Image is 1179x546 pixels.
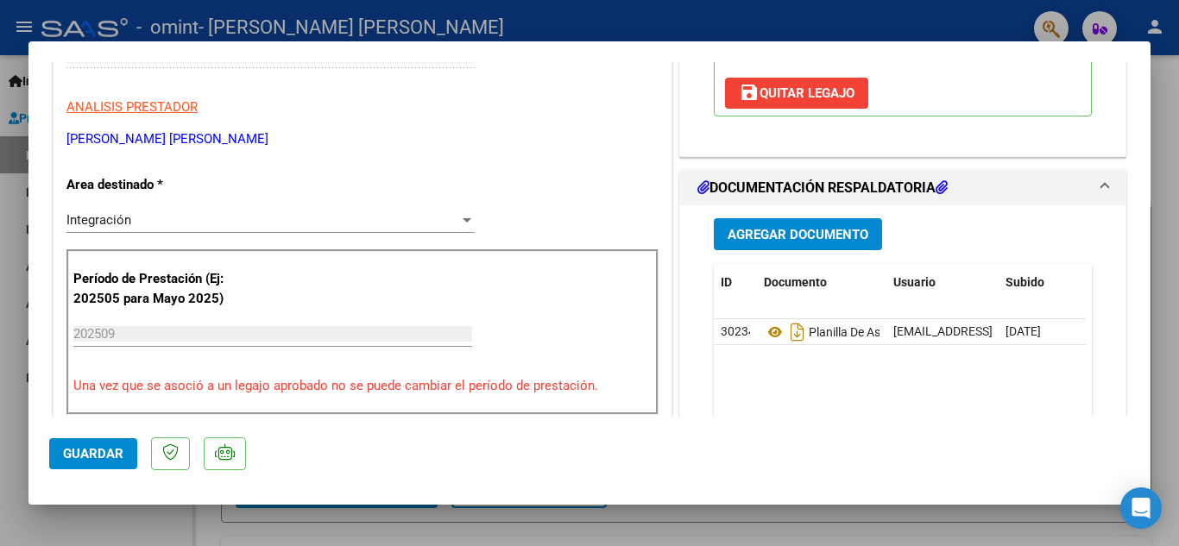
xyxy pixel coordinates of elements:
[1006,324,1041,338] span: [DATE]
[757,264,886,301] datatable-header-cell: Documento
[739,82,760,103] mat-icon: save
[714,218,882,250] button: Agregar Documento
[721,324,755,338] span: 30234
[66,175,244,195] p: Area destinado *
[66,129,659,149] p: [PERSON_NAME] [PERSON_NAME]
[786,318,809,346] i: Descargar documento
[893,275,936,289] span: Usuario
[725,78,868,109] button: Quitar Legajo
[697,178,948,198] h1: DOCUMENTACIÓN RESPALDATORIA
[1085,264,1171,301] datatable-header-cell: Acción
[73,269,247,308] p: Período de Prestación (Ej: 202505 para Mayo 2025)
[739,85,854,101] span: Quitar Legajo
[999,264,1085,301] datatable-header-cell: Subido
[721,275,732,289] span: ID
[886,264,999,301] datatable-header-cell: Usuario
[728,227,868,242] span: Agregar Documento
[680,171,1125,205] mat-expansion-panel-header: DOCUMENTACIÓN RESPALDATORIA
[66,212,131,228] span: Integración
[1006,275,1044,289] span: Subido
[73,376,652,396] p: Una vez que se asoció a un legajo aprobado no se puede cambiar el período de prestación.
[49,438,137,469] button: Guardar
[764,275,827,289] span: Documento
[764,325,922,339] span: Planilla De Asistenica
[1120,487,1162,529] div: Open Intercom Messenger
[63,446,123,461] span: Guardar
[714,264,757,301] datatable-header-cell: ID
[66,99,198,115] span: ANALISIS PRESTADOR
